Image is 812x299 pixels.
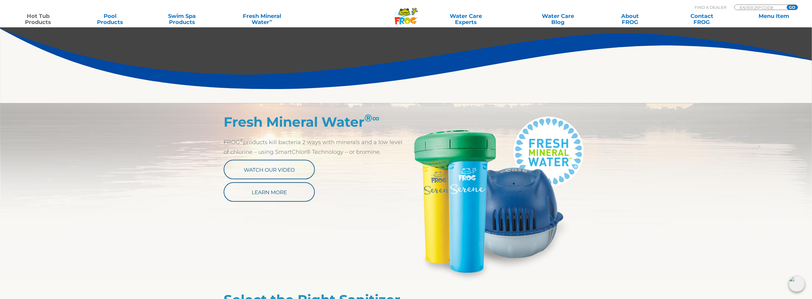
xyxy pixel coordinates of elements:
[414,13,518,25] a: Water CareExperts
[224,114,406,130] h2: Fresh Mineral Water
[695,5,726,10] p: Find A Dealer
[789,276,805,292] img: openIcon
[670,13,734,25] a: ContactFROG
[150,13,214,25] a: Swim SpaProducts
[224,160,315,179] a: Watch Our Video
[269,18,272,23] sup: ∞
[787,5,798,10] input: GO
[6,13,70,25] a: Hot TubProducts
[364,112,380,124] sup: ®
[406,114,588,281] img: Serene_@ease_FMW
[742,13,806,25] a: Menu Item
[222,13,302,25] a: Fresh MineralWater∞
[224,137,406,157] p: FROG products kill bacteria 2 ways with minerals and a low level of chlorine – using SmartChlor® ...
[598,13,662,25] a: AboutFROG
[739,5,780,10] input: Zip Code Form
[240,138,243,143] sup: ®
[372,112,380,124] em: ∞
[526,13,590,25] a: Water CareBlog
[224,182,315,202] a: Learn More
[78,13,142,25] a: PoolProducts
